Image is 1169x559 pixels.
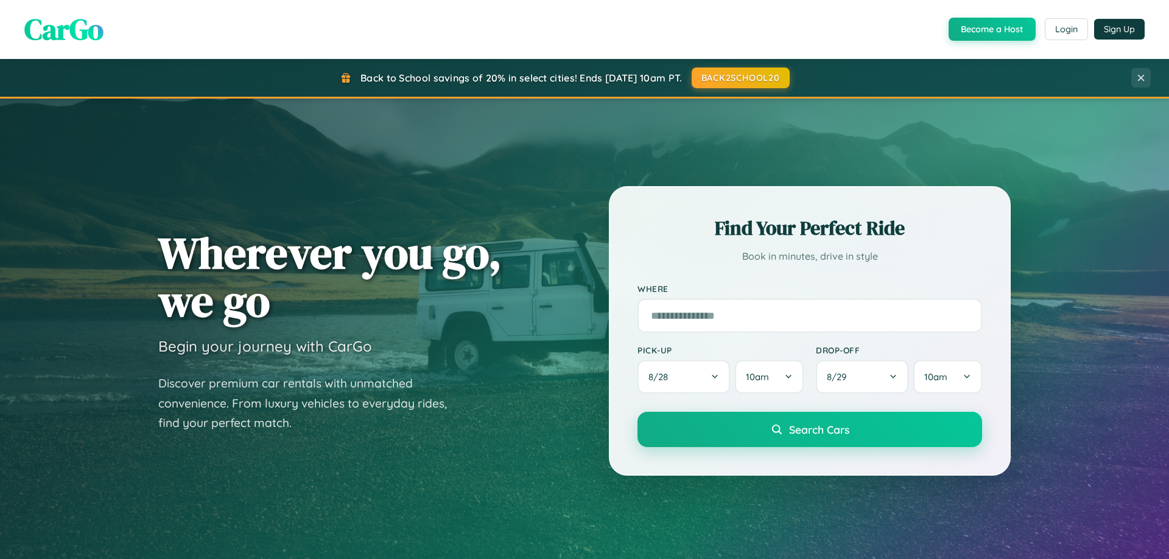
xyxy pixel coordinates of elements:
label: Drop-off [816,345,982,355]
button: Search Cars [637,412,982,447]
p: Discover premium car rentals with unmatched convenience. From luxury vehicles to everyday rides, ... [158,373,463,433]
label: Pick-up [637,345,804,355]
span: Back to School savings of 20% in select cities! Ends [DATE] 10am PT. [360,72,682,84]
button: 10am [913,360,982,394]
h2: Find Your Perfect Ride [637,215,982,241]
button: Login [1045,18,1088,40]
label: Where [637,283,982,294]
button: 8/29 [816,360,908,394]
p: Book in minutes, drive in style [637,248,982,265]
span: Search Cars [789,423,849,436]
h1: Wherever you go, we go [158,229,502,325]
button: Sign Up [1094,19,1145,40]
span: 8 / 28 [648,371,674,383]
span: 10am [924,371,947,383]
button: BACK2SCHOOL20 [692,68,790,88]
span: 8 / 29 [827,371,852,383]
button: 10am [735,360,804,394]
h3: Begin your journey with CarGo [158,337,372,355]
button: 8/28 [637,360,730,394]
span: CarGo [24,9,104,49]
span: 10am [746,371,769,383]
button: Become a Host [949,18,1036,41]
